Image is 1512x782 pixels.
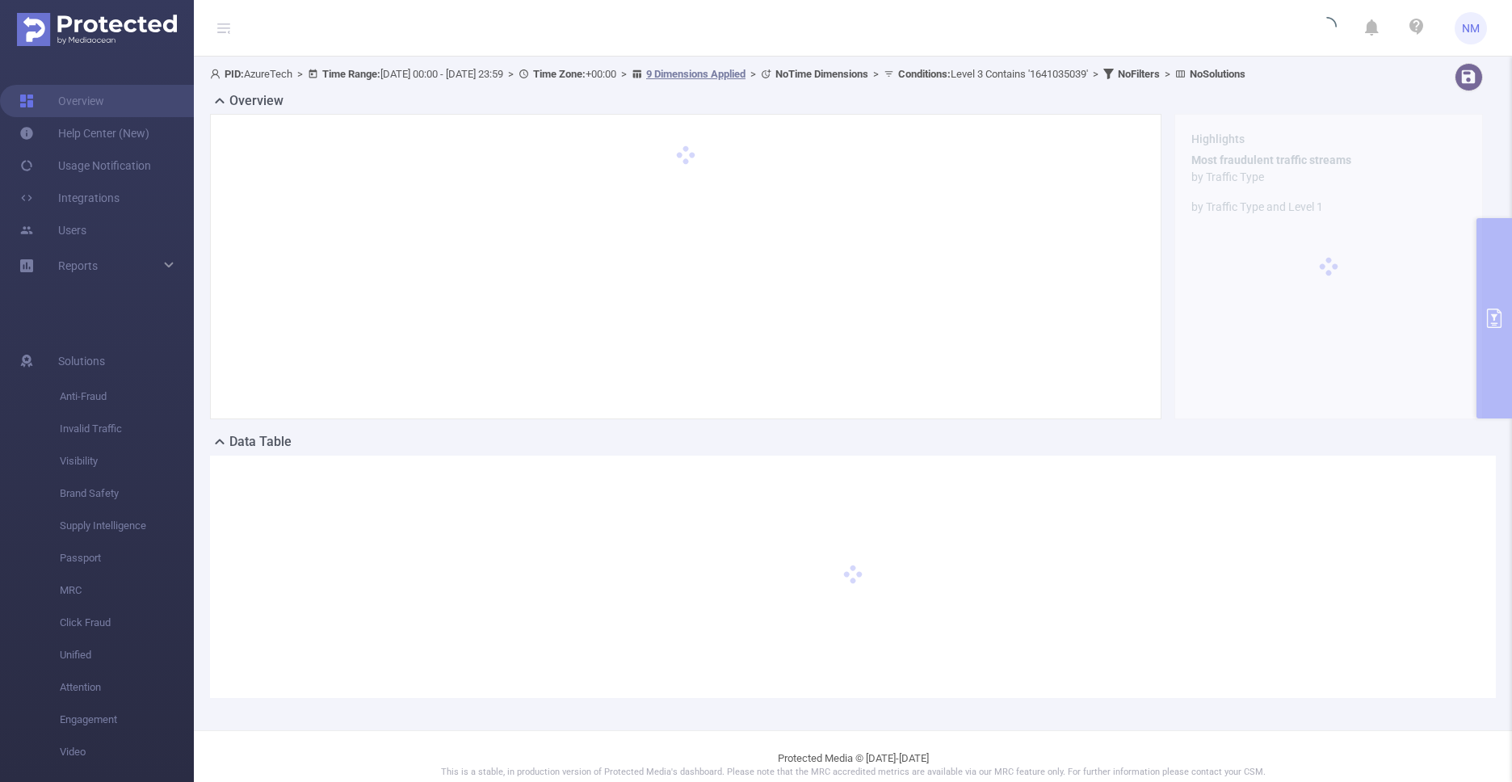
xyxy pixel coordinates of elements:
span: NM [1462,12,1480,44]
span: Solutions [58,345,105,377]
u: 9 Dimensions Applied [646,68,745,80]
i: icon: user [210,69,225,79]
span: MRC [60,574,194,607]
a: Overview [19,85,104,117]
h2: Data Table [229,432,292,452]
span: Invalid Traffic [60,413,194,445]
b: No Solutions [1190,68,1245,80]
span: Level 3 Contains '1641035039' [898,68,1088,80]
span: AzureTech [DATE] 00:00 - [DATE] 23:59 +00:00 [210,68,1245,80]
span: > [292,68,308,80]
span: Reports [58,259,98,272]
span: > [868,68,884,80]
span: Click Fraud [60,607,194,639]
a: Help Center (New) [19,117,149,149]
b: Time Range: [322,68,380,80]
span: Passport [60,542,194,574]
span: Attention [60,671,194,704]
span: Anti-Fraud [60,380,194,413]
i: icon: loading [1317,17,1337,40]
a: Reports [58,250,98,282]
a: Usage Notification [19,149,151,182]
h2: Overview [229,91,283,111]
b: Conditions : [898,68,951,80]
span: > [503,68,519,80]
b: No Filters [1118,68,1160,80]
span: > [745,68,761,80]
span: > [616,68,632,80]
span: Engagement [60,704,194,736]
b: No Time Dimensions [775,68,868,80]
span: Visibility [60,445,194,477]
span: Brand Safety [60,477,194,510]
img: Protected Media [17,13,177,46]
span: Unified [60,639,194,671]
p: This is a stable, in production version of Protected Media's dashboard. Please note that the MRC ... [234,766,1472,780]
span: > [1088,68,1103,80]
span: Video [60,736,194,768]
b: PID: [225,68,244,80]
a: Integrations [19,182,120,214]
a: Users [19,214,86,246]
span: Supply Intelligence [60,510,194,542]
b: Time Zone: [533,68,586,80]
span: > [1160,68,1175,80]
